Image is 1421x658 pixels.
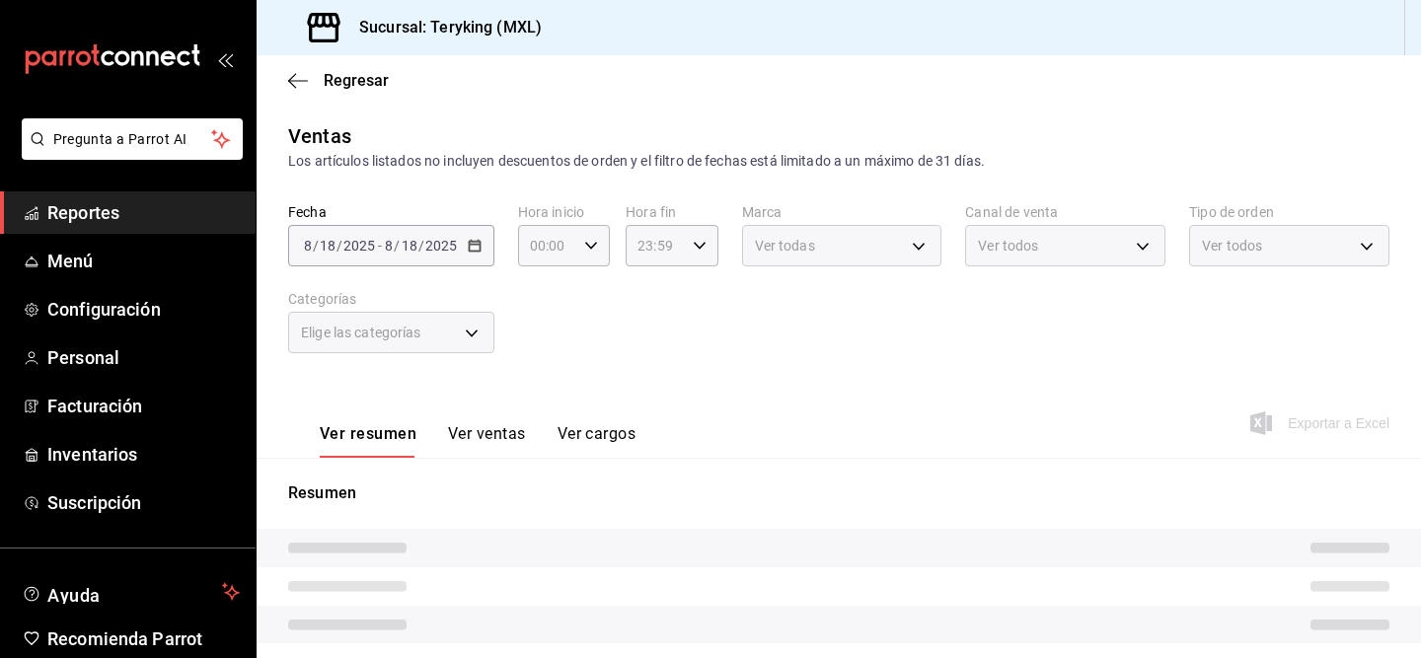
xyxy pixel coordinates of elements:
a: Pregunta a Parrot AI [14,143,243,164]
span: Ayuda [47,580,214,604]
span: Ver todas [755,236,815,256]
button: Regresar [288,71,389,90]
div: navigation tabs [320,424,636,458]
span: / [418,238,424,254]
input: ---- [342,238,376,254]
span: - [378,238,382,254]
span: Pregunta a Parrot AI [53,129,212,150]
label: Marca [742,205,942,219]
span: Regresar [324,71,389,90]
button: Ver ventas [448,424,526,458]
input: ---- [424,238,458,254]
label: Hora inicio [518,205,610,219]
label: Fecha [288,205,494,219]
label: Tipo de orden [1189,205,1389,219]
div: Los artículos listados no incluyen descuentos de orden y el filtro de fechas está limitado a un m... [288,151,1389,172]
label: Categorías [288,292,494,306]
label: Canal de venta [965,205,1165,219]
span: Elige las categorías [301,323,421,342]
div: Ventas [288,121,351,151]
button: Ver resumen [320,424,416,458]
input: -- [319,238,337,254]
input: -- [303,238,313,254]
span: Ver todos [1202,236,1262,256]
button: Pregunta a Parrot AI [22,118,243,160]
span: Ver todos [978,236,1038,256]
input: -- [384,238,394,254]
span: Configuración [47,296,240,323]
span: Reportes [47,199,240,226]
span: Menú [47,248,240,274]
span: Recomienda Parrot [47,625,240,652]
span: Inventarios [47,441,240,468]
span: / [313,238,319,254]
h3: Sucursal: Teryking (MXL) [343,16,542,39]
label: Hora fin [626,205,717,219]
button: Ver cargos [558,424,636,458]
button: open_drawer_menu [217,51,233,67]
span: Personal [47,344,240,371]
span: Suscripción [47,489,240,516]
span: / [337,238,342,254]
p: Resumen [288,481,1389,505]
span: Facturación [47,393,240,419]
input: -- [401,238,418,254]
span: / [394,238,400,254]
